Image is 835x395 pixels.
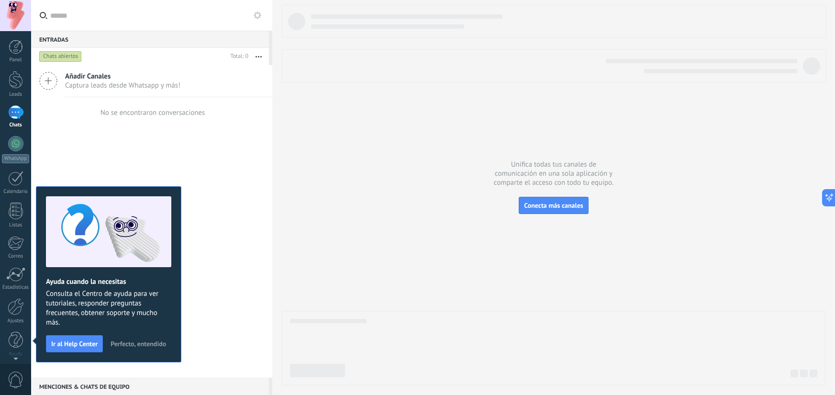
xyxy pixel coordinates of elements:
[524,201,583,210] span: Conecta más canales
[2,222,30,228] div: Listas
[2,189,30,195] div: Calendario
[100,108,205,117] div: No se encontraron conversaciones
[46,289,171,327] span: Consulta el Centro de ayuda para ver tutoriales, responder preguntas frecuentes, obtener soporte ...
[39,51,82,62] div: Chats abiertos
[46,335,103,352] button: Ir al Help Center
[106,337,170,351] button: Perfecto, entendido
[65,72,180,81] span: Añadir Canales
[31,378,269,395] div: Menciones & Chats de equipo
[227,52,248,61] div: Total: 0
[2,318,30,324] div: Ajustes
[519,197,588,214] button: Conecta más canales
[2,91,30,98] div: Leads
[31,31,269,48] div: Entradas
[2,154,29,163] div: WhatsApp
[2,253,30,260] div: Correo
[2,57,30,63] div: Panel
[111,340,166,347] span: Perfecto, entendido
[51,340,98,347] span: Ir al Help Center
[2,284,30,291] div: Estadísticas
[46,277,171,286] h2: Ayuda cuando la necesitas
[2,122,30,128] div: Chats
[65,81,180,90] span: Captura leads desde Whatsapp y más!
